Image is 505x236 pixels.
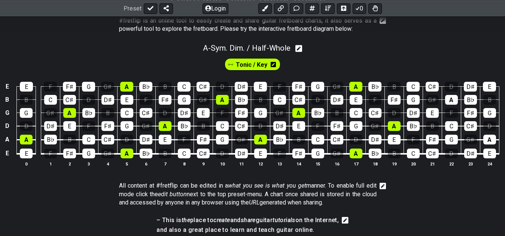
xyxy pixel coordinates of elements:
[387,82,401,92] div: B
[60,160,79,168] th: 2
[216,95,229,105] div: A
[254,149,267,158] div: E
[117,160,136,168] th: 5
[156,216,339,236] span: Click to edit
[213,160,232,168] th: 10
[311,121,324,131] div: F
[140,121,152,131] div: G♯
[292,108,305,118] div: A
[158,82,171,92] div: B
[445,149,458,158] div: D
[480,160,499,168] th: 24
[464,121,477,131] div: C♯
[82,121,95,131] div: F
[273,121,286,131] div: D♯
[79,160,98,168] th: 3
[327,160,346,168] th: 16
[101,82,114,92] div: G♯
[140,135,152,144] div: D♯
[445,121,458,131] div: C
[197,95,210,105] div: G♯
[483,108,496,118] div: G
[63,121,76,131] div: E
[197,149,210,158] div: C♯
[159,95,171,105] div: F♯
[235,95,248,105] div: B♭
[174,160,194,168] th: 8
[63,95,76,105] div: C♯
[20,82,33,92] div: E
[407,121,420,131] div: B♭
[254,108,267,118] div: G
[350,108,362,118] div: C
[3,146,12,161] td: E
[346,160,365,168] th: 17
[249,199,259,206] em: URL
[483,149,496,158] div: E
[20,121,33,131] div: D
[270,160,289,168] th: 13
[140,149,152,158] div: B♭
[289,160,308,168] th: 14
[159,3,173,14] button: Share Preset
[178,95,191,105] div: G
[407,95,420,105] div: G
[388,121,401,131] div: A
[159,149,171,158] div: B
[426,135,439,144] div: F♯
[82,135,95,144] div: C
[236,59,267,70] span: Click to enter marker mode.
[388,108,401,118] div: D
[273,108,286,118] div: G♯
[203,3,228,14] button: Login
[63,82,76,92] div: F♯
[464,108,477,118] div: F♯
[445,95,458,105] div: A
[197,135,210,144] div: F♯
[384,160,404,168] th: 19
[426,121,439,131] div: B
[228,182,306,189] em: what you see is what you get
[223,57,282,72] div: Tonic / Key
[156,216,339,224] h4: – This is place to and guitar on the Internet,
[273,135,286,144] div: B♭
[305,3,319,14] button: Add scale/chord fretkit item
[331,121,343,131] div: F♯
[101,135,114,144] div: C♯
[144,3,157,14] button: Done edit!
[483,135,496,144] div: A
[407,108,420,118] div: D♯
[292,95,305,105] div: C♯
[213,216,230,224] em: create
[483,121,496,131] div: D
[82,95,95,105] div: D
[235,82,248,92] div: D♯
[464,135,477,144] div: G♯
[368,3,382,14] button: Toggle Dexterity for all fretkits
[464,95,477,105] div: B♭
[3,132,12,146] td: A
[311,149,324,158] div: G
[156,226,339,234] h4: and also a great place to learn and teach guitar online.
[158,191,187,198] em: edit button
[177,82,191,92] div: C
[308,160,327,168] th: 15
[254,121,267,131] div: D
[483,82,496,92] div: E
[273,149,286,158] div: F
[442,160,461,168] th: 22
[44,121,57,131] div: D♯
[254,82,267,92] div: E
[353,3,366,14] button: 0
[203,44,290,53] span: A - Sym. Dim. / Half-Whole
[216,82,229,92] div: D
[330,82,343,92] div: G♯
[121,149,133,158] div: A
[232,160,251,168] th: 11
[241,216,256,224] em: share
[423,160,442,168] th: 21
[82,108,95,118] div: B♭
[365,160,384,168] th: 18
[380,17,386,26] i: Edit
[44,135,57,144] div: B♭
